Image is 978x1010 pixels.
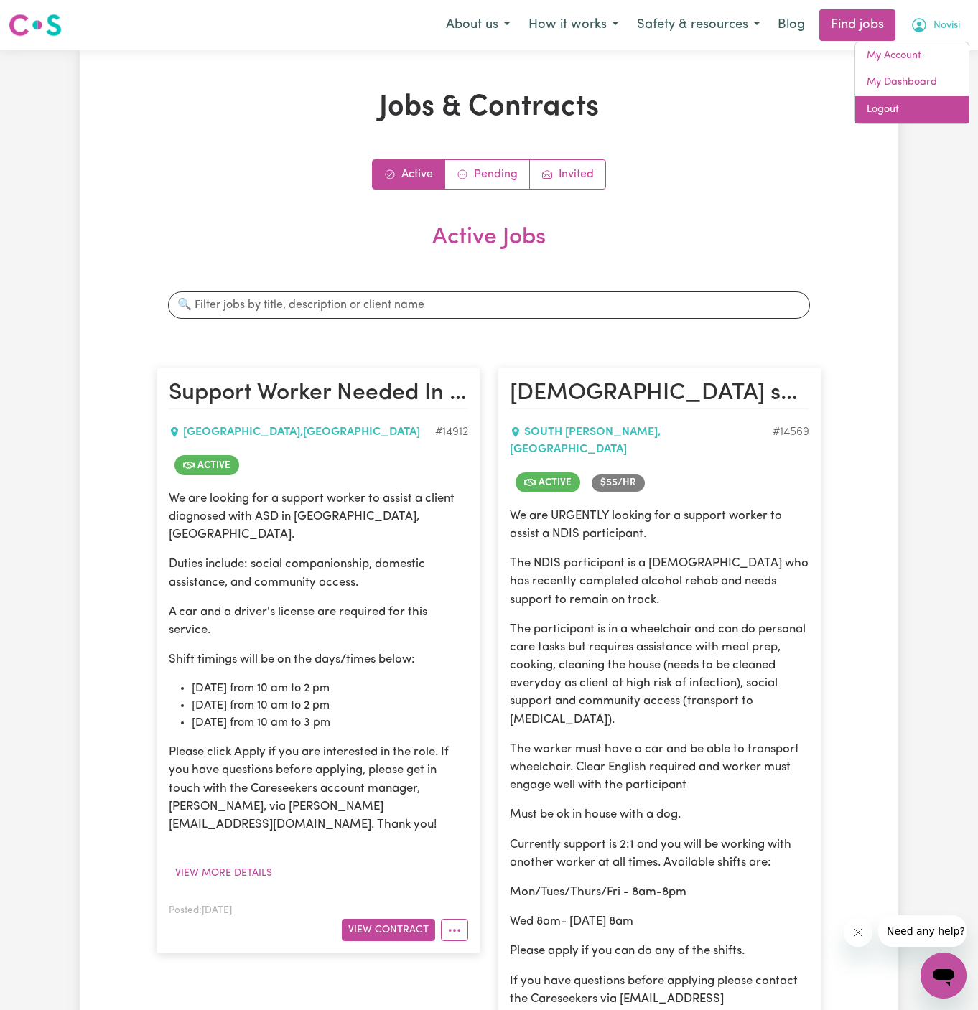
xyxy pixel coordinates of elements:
[192,714,468,731] li: [DATE] from 10 am to 3 pm
[445,160,530,189] a: Contracts pending review
[855,42,969,70] a: My Account
[844,918,872,947] iframe: Close message
[933,18,960,34] span: Novisi
[169,490,468,544] p: We are looking for a support worker to assist a client diagnosed with ASD in [GEOGRAPHIC_DATA], [...
[169,555,468,591] p: Duties include: social companionship, domestic assistance, and community access.
[510,883,809,901] p: Mon/Tues/Thurs/Fri - 8am-8pm
[769,9,814,41] a: Blog
[373,160,445,189] a: Active jobs
[437,10,519,40] button: About us
[510,740,809,795] p: The worker must have a car and be able to transport wheelchair. Clear English required and worker...
[510,912,809,930] p: Wed 8am- [DATE] 8am
[878,915,967,947] iframe: Message from company
[855,96,969,123] a: Logout
[192,697,468,714] li: [DATE] from 10 am to 2 pm
[854,42,969,124] div: My Account
[168,291,810,319] input: 🔍 Filter jobs by title, description or client name
[510,805,809,823] p: Must be ok in house with a dog.
[510,620,809,729] p: The participant is in a wheelchair and can do personal care tasks but requires assistance with me...
[169,743,468,833] p: Please click Apply if you are interested in the role. If you have questions before applying, plea...
[921,953,967,999] iframe: Button to launch messaging window
[901,10,969,40] button: My Account
[510,836,809,871] p: Currently support is 2:1 and you will be working with another worker at all times. Available shif...
[157,224,821,274] h2: Active Jobs
[169,424,435,441] div: [GEOGRAPHIC_DATA] , [GEOGRAPHIC_DATA]
[169,650,468,668] p: Shift timings will be on the days/times below:
[9,12,62,38] img: Careseekers logo
[169,380,468,408] h2: Support Worker Needed In Acacia Ridge, QLD
[169,906,232,915] span: Posted: [DATE]
[519,10,628,40] button: How it works
[435,424,468,441] div: Job ID #14912
[192,680,468,697] li: [DATE] from 10 am to 2 pm
[169,862,279,884] button: View more details
[773,424,809,458] div: Job ID #14569
[592,474,645,492] span: Job rate per hour
[441,919,468,941] button: More options
[174,455,239,475] span: Job is active
[510,424,773,458] div: SOUTH [PERSON_NAME] , [GEOGRAPHIC_DATA]
[9,9,62,42] a: Careseekers logo
[342,919,435,941] button: View Contract
[628,10,769,40] button: Safety & resources
[510,554,809,609] p: The NDIS participant is a [DEMOGRAPHIC_DATA] who has recently completed alcohol rehab and needs s...
[510,942,809,960] p: Please apply if you can do any of the shifts.
[530,160,605,189] a: Job invitations
[819,9,895,41] a: Find jobs
[510,380,809,408] h2: Male support worker urgently needed - long shifts at SOUTH RIPLEY, QLD for Domestic assistance (l...
[510,507,809,543] p: We are URGENTLY looking for a support worker to assist a NDIS participant.
[516,472,580,492] span: Job is active
[169,603,468,639] p: A car and a driver's license are required for this service.
[855,69,969,96] a: My Dashboard
[157,90,821,125] h1: Jobs & Contracts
